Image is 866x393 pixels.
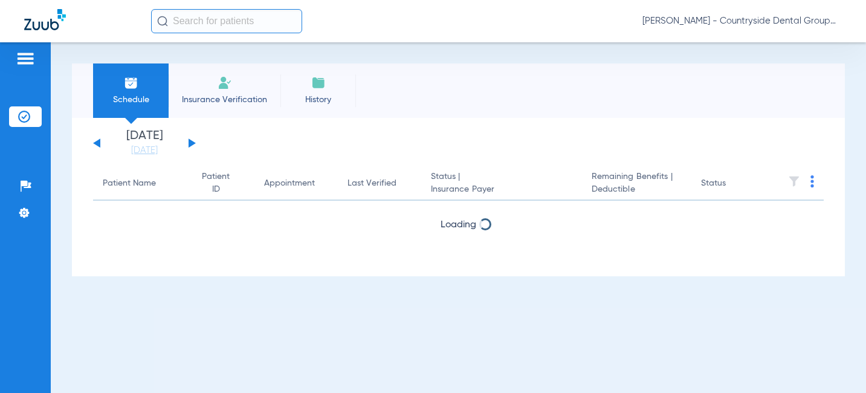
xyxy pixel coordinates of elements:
[347,177,412,190] div: Last Verified
[103,177,156,190] div: Patient Name
[691,167,773,201] th: Status
[264,177,315,190] div: Appointment
[810,175,814,187] img: group-dot-blue.svg
[642,15,842,27] span: [PERSON_NAME] - Countryside Dental Group
[124,76,138,90] img: Schedule
[16,51,35,66] img: hamburger-icon
[178,94,271,106] span: Insurance Verification
[582,167,691,201] th: Remaining Benefits |
[198,171,245,196] div: Patient ID
[24,9,66,30] img: Zuub Logo
[289,94,347,106] span: History
[103,177,178,190] div: Patient Name
[151,9,302,33] input: Search for patients
[441,220,476,230] span: Loading
[108,130,181,157] li: [DATE]
[157,16,168,27] img: Search Icon
[592,183,682,196] span: Deductible
[311,76,326,90] img: History
[264,177,328,190] div: Appointment
[347,177,396,190] div: Last Verified
[788,175,800,187] img: filter.svg
[102,94,160,106] span: Schedule
[198,171,234,196] div: Patient ID
[431,183,572,196] span: Insurance Payer
[218,76,232,90] img: Manual Insurance Verification
[108,145,181,157] a: [DATE]
[421,167,582,201] th: Status |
